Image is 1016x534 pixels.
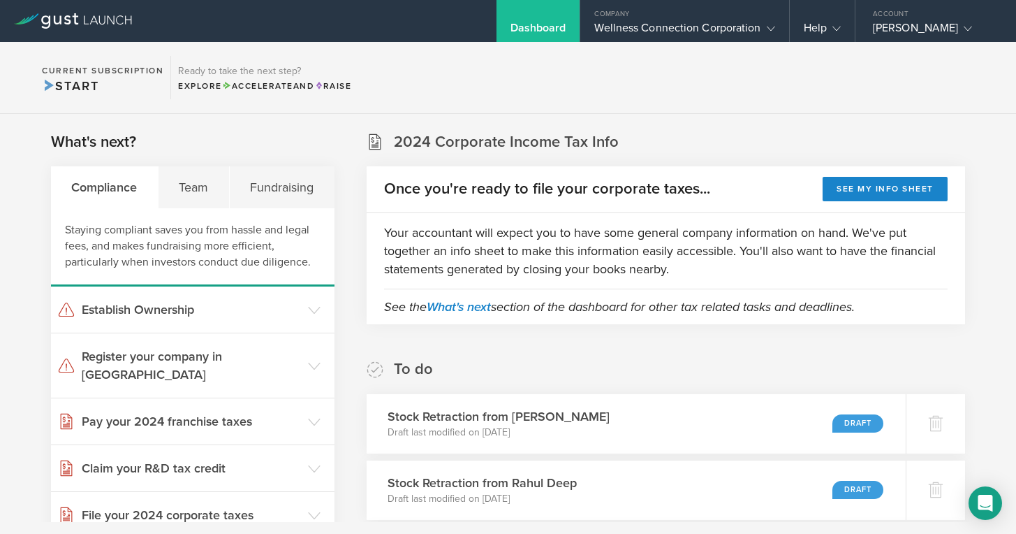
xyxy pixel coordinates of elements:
div: Explore [178,80,351,92]
div: Draft [832,414,883,433]
em: See the section of the dashboard for other tax related tasks and deadlines. [384,299,855,315]
div: Stock Retraction from Rahul DeepDraft last modified on [DATE]Draft [367,461,906,520]
div: Ready to take the next step?ExploreAccelerateandRaise [170,56,358,99]
p: Draft last modified on [DATE] [388,492,577,506]
div: Fundraising [230,166,334,208]
span: Start [42,78,98,94]
h2: Once you're ready to file your corporate taxes... [384,179,710,199]
a: What's next [427,299,491,315]
div: Dashboard [510,21,566,42]
h3: Register your company in [GEOGRAPHIC_DATA] [82,347,301,384]
div: Wellness Connection Corporation [594,21,774,42]
h2: 2024 Corporate Income Tax Info [394,132,619,152]
h2: To do [394,359,433,380]
button: See my info sheet [823,177,948,201]
h3: Stock Retraction from [PERSON_NAME] [388,407,610,426]
div: Draft [832,481,883,499]
div: Stock Retraction from [PERSON_NAME]Draft last modified on [DATE]Draft [367,394,906,454]
p: Draft last modified on [DATE] [388,426,610,440]
p: Your accountant will expect you to have some general company information on hand. We've put toget... [384,224,948,278]
h2: What's next? [51,132,136,152]
div: [PERSON_NAME] [873,21,992,42]
div: Help [804,21,841,42]
span: Raise [314,81,351,91]
h3: Pay your 2024 franchise taxes [82,412,301,431]
div: Compliance [51,166,159,208]
div: Open Intercom Messenger [969,486,1002,520]
div: Team [159,166,230,208]
h3: Claim your R&D tax credit [82,459,301,477]
h3: Establish Ownership [82,301,301,319]
div: Staying compliant saves you from hassle and legal fees, and makes fundraising more efficient, par... [51,208,334,287]
h3: File your 2024 corporate taxes [82,506,301,524]
h3: Ready to take the next step? [178,66,351,76]
span: and [222,81,315,91]
h3: Stock Retraction from Rahul Deep [388,474,577,492]
h2: Current Subscription [42,66,163,75]
span: Accelerate [222,81,293,91]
